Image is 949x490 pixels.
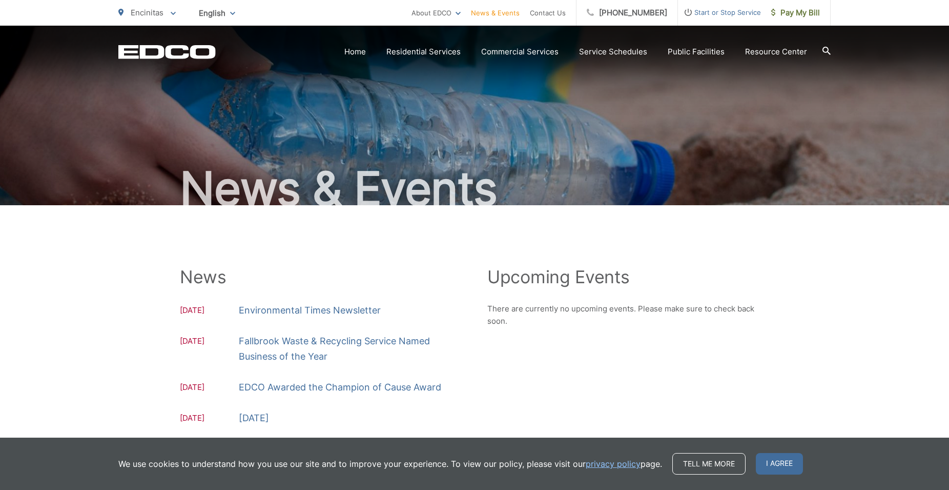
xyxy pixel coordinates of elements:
span: I agree [756,453,803,475]
a: Commercial Services [481,46,559,58]
h1: News & Events [118,163,831,214]
a: Resource Center [745,46,807,58]
a: Public Facilities [668,46,725,58]
a: Home [344,46,366,58]
a: privacy policy [586,458,641,470]
a: Service Schedules [579,46,647,58]
span: Encinitas [131,8,163,17]
a: EDCD logo. Return to the homepage. [118,45,216,59]
p: There are currently no upcoming events. Please make sure to check back soon. [487,303,769,327]
a: Environmental Times Newsletter [239,303,381,318]
a: [DATE] [239,410,269,426]
span: [DATE] [180,304,239,318]
a: Residential Services [386,46,461,58]
a: Contact Us [530,7,566,19]
a: News & Events [471,7,520,19]
h2: News [180,267,462,287]
span: [DATE] [180,335,239,364]
span: English [191,4,243,22]
a: Fallbrook Waste & Recycling Service Named Business of the Year [239,334,462,364]
a: EDCO Awarded the Champion of Cause Award [239,380,441,395]
p: We use cookies to understand how you use our site and to improve your experience. To view our pol... [118,458,662,470]
span: [DATE] [180,381,239,395]
a: About EDCO [411,7,461,19]
a: Tell me more [672,453,746,475]
span: [DATE] [180,412,239,426]
h2: Upcoming Events [487,267,769,287]
span: Pay My Bill [771,7,820,19]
